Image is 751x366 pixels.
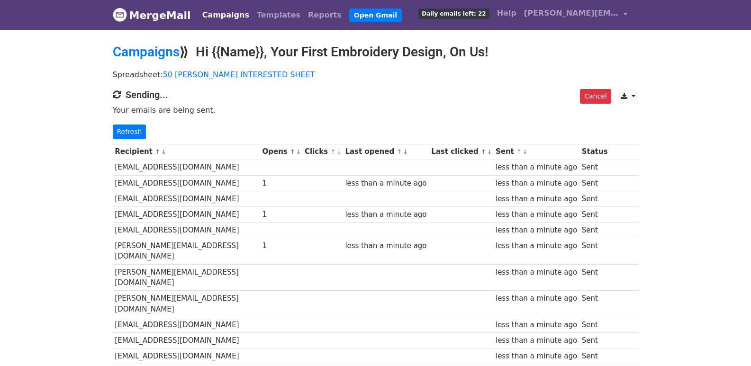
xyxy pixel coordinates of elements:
[579,238,610,265] td: Sent
[580,89,611,104] a: Cancel
[262,178,300,189] div: 1
[579,291,610,317] td: Sent
[579,317,610,332] td: Sent
[113,105,639,115] p: Your emails are being sent.
[113,317,260,332] td: [EMAIL_ADDRESS][DOMAIN_NAME]
[262,241,300,251] div: 1
[113,44,639,60] h2: ⟫ Hi {{Name}}, Your First Embroidery Design, On Us!
[113,223,260,238] td: [EMAIL_ADDRESS][DOMAIN_NAME]
[579,264,610,291] td: Sent
[349,9,402,22] a: Open Gmail
[496,320,577,330] div: less than a minute ago
[113,206,260,222] td: [EMAIL_ADDRESS][DOMAIN_NAME]
[113,5,191,25] a: MergeMail
[199,6,253,25] a: Campaigns
[496,351,577,362] div: less than a minute ago
[493,144,579,160] th: Sent
[345,209,426,220] div: less than a minute ago
[496,335,577,346] div: less than a minute ago
[415,4,493,23] a: Daily emails left: 22
[113,44,180,60] a: Campaigns
[113,175,260,191] td: [EMAIL_ADDRESS][DOMAIN_NAME]
[523,148,528,155] a: ↓
[496,194,577,205] div: less than a minute ago
[579,223,610,238] td: Sent
[496,209,577,220] div: less than a minute ago
[496,178,577,189] div: less than a minute ago
[579,333,610,348] td: Sent
[113,89,639,100] h4: Sending...
[579,191,610,206] td: Sent
[579,144,610,160] th: Status
[113,70,639,80] p: Spreadsheet:
[579,175,610,191] td: Sent
[429,144,493,160] th: Last clicked
[481,148,486,155] a: ↑
[290,148,295,155] a: ↑
[330,148,335,155] a: ↑
[304,6,345,25] a: Reports
[113,348,260,364] td: [EMAIL_ADDRESS][DOMAIN_NAME]
[496,162,577,173] div: less than a minute ago
[345,241,426,251] div: less than a minute ago
[345,178,426,189] div: less than a minute ago
[496,241,577,251] div: less than a minute ago
[343,144,429,160] th: Last opened
[113,264,260,291] td: [PERSON_NAME][EMAIL_ADDRESS][DOMAIN_NAME]
[113,8,127,22] img: MergeMail logo
[163,70,315,79] a: 50 [PERSON_NAME] INTERESTED SHEET
[579,348,610,364] td: Sent
[113,291,260,317] td: [PERSON_NAME][EMAIL_ADDRESS][DOMAIN_NAME]
[487,148,492,155] a: ↓
[397,148,402,155] a: ↑
[520,4,631,26] a: [PERSON_NAME][EMAIL_ADDRESS][DOMAIN_NAME]
[113,333,260,348] td: [EMAIL_ADDRESS][DOMAIN_NAME]
[496,225,577,236] div: less than a minute ago
[253,6,304,25] a: Templates
[496,267,577,278] div: less than a minute ago
[579,160,610,175] td: Sent
[579,206,610,222] td: Sent
[296,148,301,155] a: ↓
[113,125,146,139] a: Refresh
[113,238,260,265] td: [PERSON_NAME][EMAIL_ADDRESS][DOMAIN_NAME]
[524,8,619,19] span: [PERSON_NAME][EMAIL_ADDRESS][DOMAIN_NAME]
[155,148,160,155] a: ↑
[302,144,343,160] th: Clicks
[113,144,260,160] th: Recipient
[262,209,300,220] div: 1
[113,191,260,206] td: [EMAIL_ADDRESS][DOMAIN_NAME]
[496,293,577,304] div: less than a minute ago
[260,144,303,160] th: Opens
[418,9,489,19] span: Daily emails left: 22
[516,148,522,155] a: ↑
[161,148,166,155] a: ↓
[113,160,260,175] td: [EMAIL_ADDRESS][DOMAIN_NAME]
[336,148,342,155] a: ↓
[403,148,408,155] a: ↓
[493,4,520,23] a: Help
